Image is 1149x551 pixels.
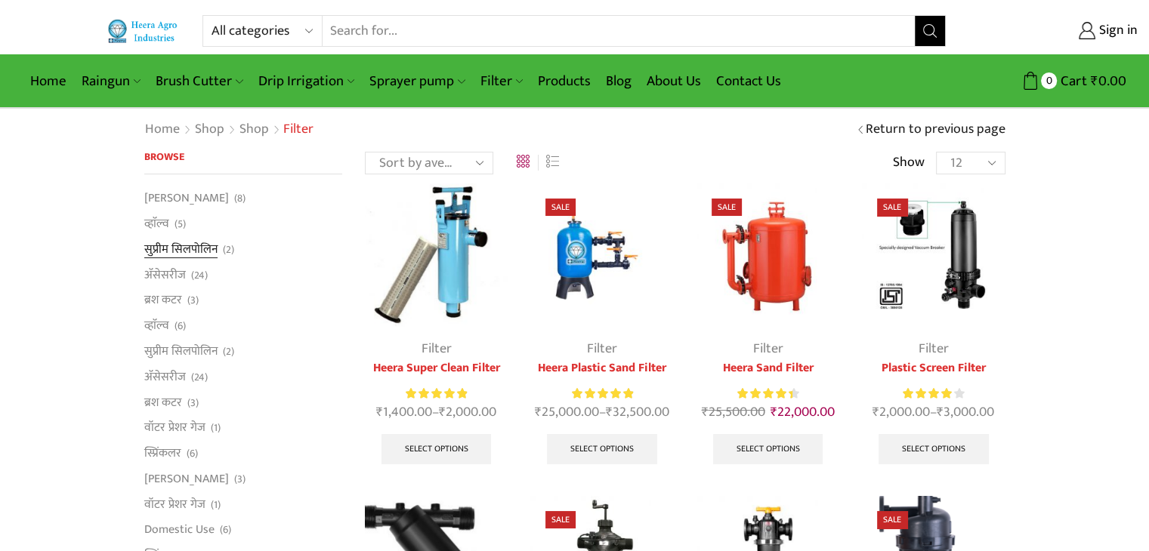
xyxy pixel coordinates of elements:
[144,415,205,441] a: वॉटर प्रेशर गेज
[873,401,930,423] bdi: 2,000.00
[191,370,208,385] span: (24)
[148,63,250,99] a: Brush Cutter
[535,401,542,423] span: ₹
[606,401,613,423] span: ₹
[144,517,215,543] a: Domestic Use
[697,183,839,326] img: Heera Sand Filter
[220,522,231,537] span: (6)
[365,183,508,326] img: Heera-super-clean-filter
[211,420,221,436] span: (1)
[709,63,789,99] a: Contact Us
[406,386,467,402] span: Rated out of 5
[873,401,879,423] span: ₹
[365,402,508,423] span: –
[223,344,234,359] span: (2)
[770,401,777,423] span: ₹
[937,401,944,423] span: ₹
[639,63,709,99] a: About Us
[144,288,182,313] a: ब्रश कटर
[1041,72,1057,88] span: 0
[535,401,599,423] bdi: 25,000.00
[381,434,492,464] a: Select options for “Heera Super Clean Filter”
[919,337,949,360] a: Filter
[1091,69,1098,93] span: ₹
[175,217,186,232] span: (5)
[144,338,218,364] a: सुप्रीम सिलपोलिन
[737,386,798,402] div: Rated 4.50 out of 5
[547,434,657,464] a: Select options for “Heera Plastic Sand Filter”
[877,199,907,216] span: Sale
[144,313,169,339] a: व्हाॅल्व
[737,386,792,402] span: Rated out of 5
[697,359,839,377] a: Heera Sand Filter
[862,183,1005,326] img: Plastic Screen Filter
[144,189,229,211] a: [PERSON_NAME]
[770,401,834,423] bdi: 22,000.00
[175,319,186,334] span: (6)
[545,511,576,528] span: Sale
[191,268,208,283] span: (24)
[701,401,708,423] span: ₹
[144,262,186,288] a: अ‍ॅसेसरीज
[530,359,673,377] a: Heera Plastic Sand Filter
[323,16,916,46] input: Search for...
[606,401,669,423] bdi: 32,500.00
[144,120,181,140] a: Home
[572,386,633,402] span: Rated out of 5
[713,434,823,464] a: Select options for “Heera Sand Filter”
[74,63,148,99] a: Raingun
[598,63,639,99] a: Blog
[903,386,964,402] div: Rated 4.00 out of 5
[365,152,493,174] select: Shop order
[701,401,764,423] bdi: 25,500.00
[937,401,994,423] bdi: 3,000.00
[862,359,1005,377] a: Plastic Screen Filter
[1091,69,1126,93] bdi: 0.00
[23,63,74,99] a: Home
[473,63,530,99] a: Filter
[144,466,229,491] a: [PERSON_NAME]
[234,472,246,487] span: (3)
[752,337,783,360] a: Filter
[712,199,742,216] span: Sale
[187,396,199,411] span: (3)
[893,153,925,173] span: Show
[362,63,472,99] a: Sprayer pump
[144,491,205,517] a: वॉटर प्रेशर गेज
[234,191,246,206] span: (8)
[144,120,314,140] nav: Breadcrumb
[376,401,383,423] span: ₹
[530,402,673,423] span: –
[144,148,184,165] span: Browse
[144,364,186,389] a: अ‍ॅसेसरीज
[877,511,907,528] span: Sale
[879,434,989,464] a: Select options for “Plastic Screen Filter”
[530,63,598,99] a: Products
[572,386,633,402] div: Rated 5.00 out of 5
[376,401,432,423] bdi: 1,400.00
[239,120,270,140] a: Shop
[223,242,234,257] span: (2)
[903,386,952,402] span: Rated out of 5
[187,446,198,461] span: (6)
[862,402,1005,423] span: –
[144,211,169,237] a: व्हाॅल्व
[1095,21,1138,41] span: Sign in
[968,17,1138,45] a: Sign in
[439,401,446,423] span: ₹
[1057,71,1087,91] span: Cart
[211,497,221,513] span: (1)
[194,120,225,140] a: Shop
[187,293,199,308] span: (3)
[251,63,362,99] a: Drip Irrigation
[144,236,218,262] a: सुप्रीम सिलपोलिन
[406,386,467,402] div: Rated 5.00 out of 5
[422,337,452,360] a: Filter
[283,122,314,138] h1: Filter
[961,67,1126,95] a: 0 Cart ₹0.00
[530,183,673,326] img: Heera Plastic Sand Filter
[439,401,496,423] bdi: 2,000.00
[587,337,617,360] a: Filter
[866,120,1005,140] a: Return to previous page
[144,441,181,466] a: स्प्रिंकलर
